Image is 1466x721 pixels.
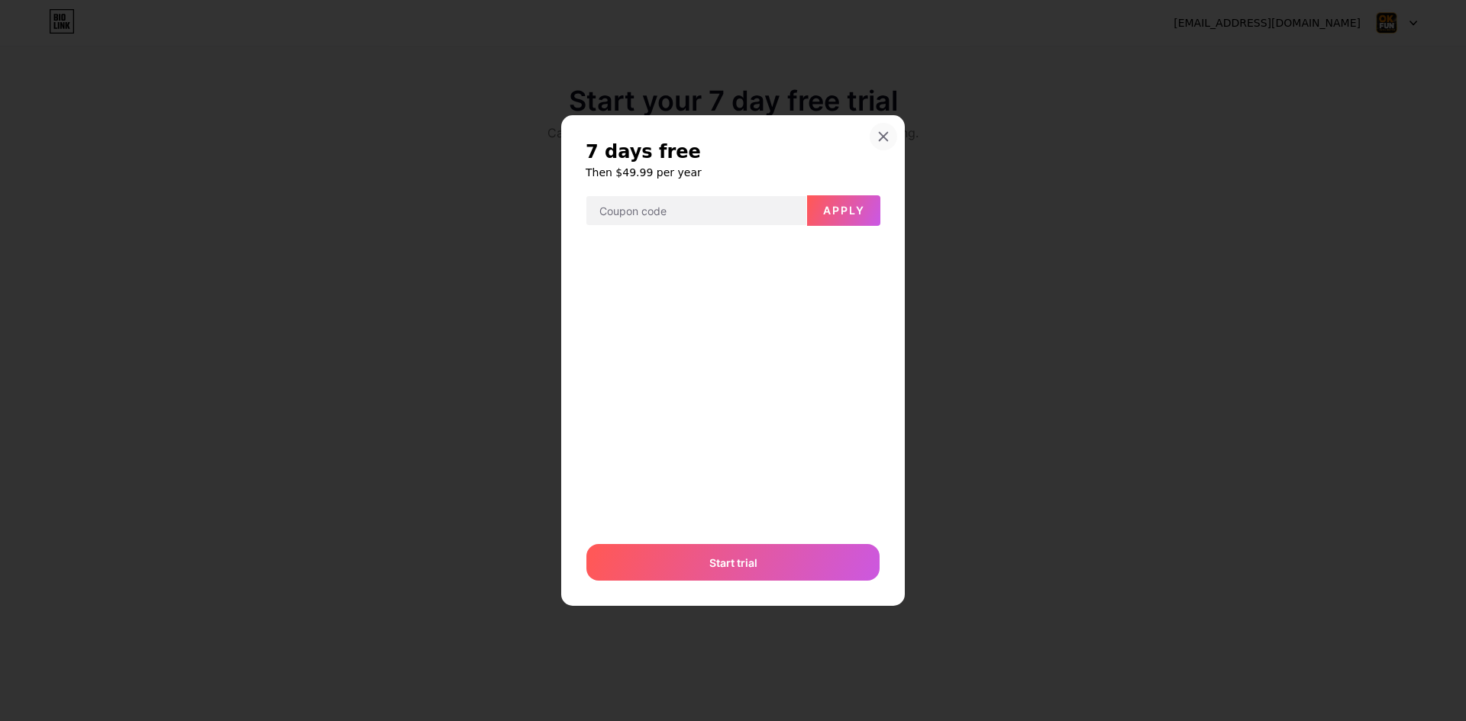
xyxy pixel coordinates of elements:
span: Apply [823,204,865,217]
span: Start trial [709,555,757,571]
iframe: Secure payment input frame [583,236,883,529]
input: Coupon code [586,196,806,227]
span: 7 days free [586,140,701,164]
button: Apply [807,195,880,226]
h6: Then $49.99 per year [586,165,880,180]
